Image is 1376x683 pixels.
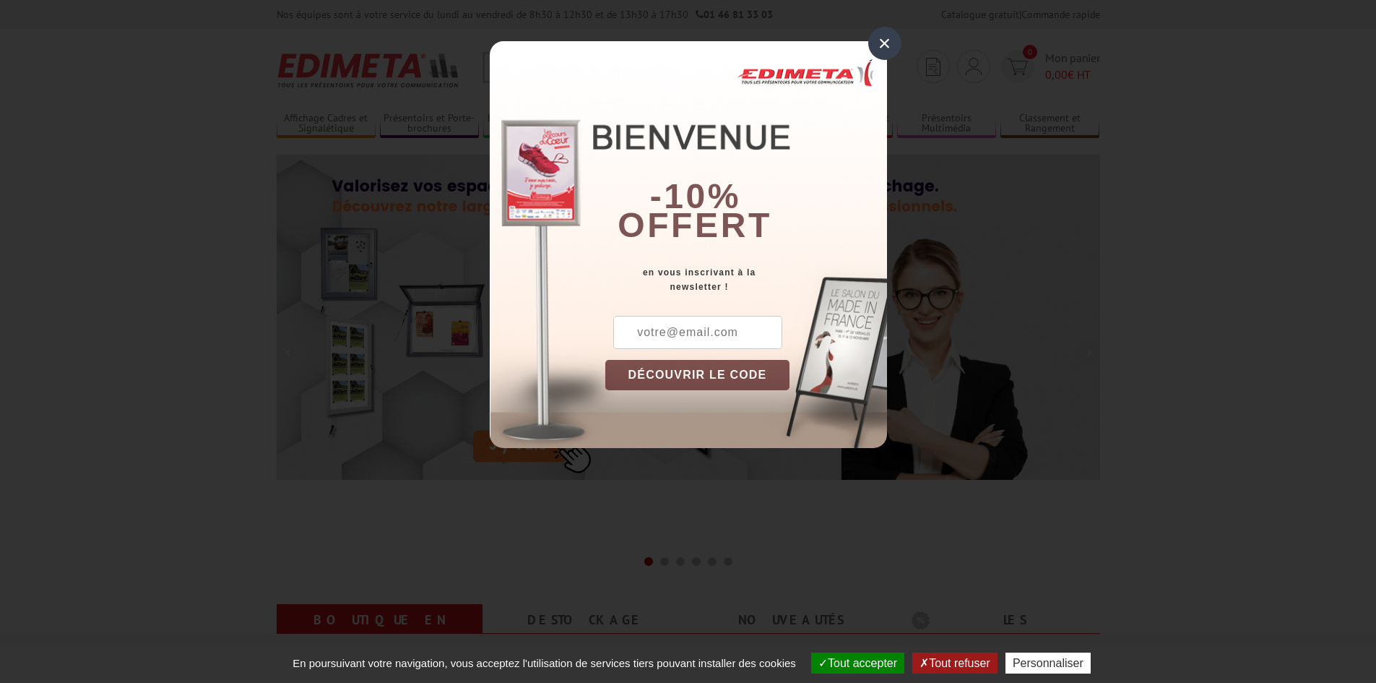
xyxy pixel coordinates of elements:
[613,316,782,349] input: votre@email.com
[618,206,772,244] font: offert
[912,653,997,674] button: Tout refuser
[285,657,803,669] span: En poursuivant votre navigation, vous acceptez l'utilisation de services tiers pouvant installer ...
[650,177,741,215] b: -10%
[605,360,790,390] button: DÉCOUVRIR LE CODE
[605,265,887,294] div: en vous inscrivant à la newsletter !
[811,653,904,674] button: Tout accepter
[868,27,901,60] div: ×
[1005,653,1091,674] button: Personnaliser (fenêtre modale)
